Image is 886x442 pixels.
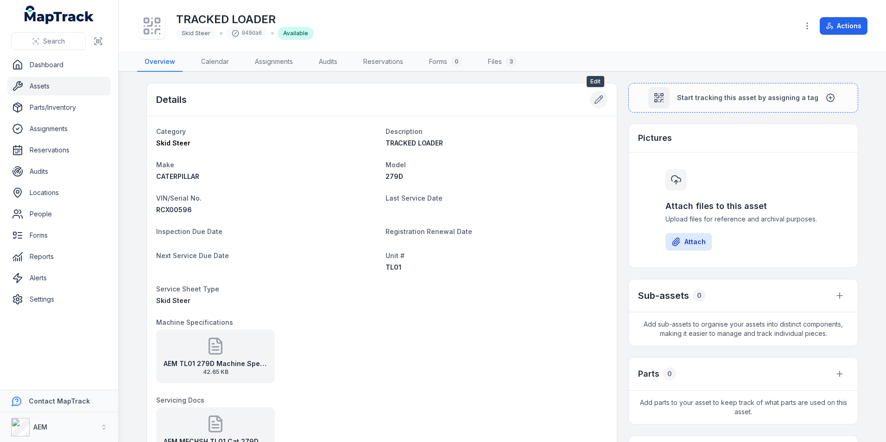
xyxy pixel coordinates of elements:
h3: Pictures [638,132,672,145]
span: Make [156,161,174,169]
span: Description [386,127,423,135]
a: Settings [7,290,111,309]
a: Assignments [247,52,300,72]
span: Last Service Date [386,194,443,202]
span: TRACKED LOADER [386,139,443,147]
a: Forms0 [422,52,469,72]
span: Servicing Docs [156,396,204,404]
a: Forms [7,226,111,245]
span: Search [43,37,65,46]
span: Unit # [386,252,405,259]
a: People [7,205,111,223]
a: Assignments [7,120,111,138]
div: 3 [506,56,517,67]
a: MapTrack [25,6,94,24]
span: RCX00596 [156,206,192,214]
span: Add parts to your asset to keep track of what parts are used on this asset. [629,391,858,424]
span: Category [156,127,186,135]
span: Inspection Due Date [156,227,222,235]
span: Model [386,161,406,169]
span: Skid Steer [156,139,190,147]
h3: Attach files to this asset [665,200,821,213]
span: Registration Renewal Date [386,227,472,235]
a: Audits [311,52,345,72]
button: Search [11,32,86,50]
span: Next Service Due Date [156,252,229,259]
a: Alerts [7,269,111,287]
div: 0 [451,56,462,67]
span: Upload files for reference and archival purposes. [665,215,821,224]
h1: TRACKED LOADER [176,12,314,27]
a: Locations [7,183,111,202]
strong: Contact MapTrack [29,397,90,405]
span: Skid Steer [182,30,210,37]
a: Reservations [356,52,411,72]
span: Skid Steer [156,297,190,304]
button: Actions [820,17,867,35]
span: TL01 [386,263,401,271]
a: Audits [7,162,111,181]
div: 049da6 [226,27,267,40]
span: Add sub-assets to organise your assets into distinct components, making it easier to manage and t... [629,312,858,346]
span: Edit [587,76,604,87]
span: VIN/Serial No. [156,194,202,202]
a: Parts/Inventory [7,98,111,117]
a: Overview [137,52,183,72]
a: Dashboard [7,56,111,74]
span: 42.65 KB [164,368,267,376]
strong: AEM [33,423,47,431]
a: Reservations [7,141,111,159]
a: Calendar [194,52,236,72]
div: Available [278,27,314,40]
a: Files3 [481,52,524,72]
h2: Sub-assets [638,289,689,302]
span: Service Sheet Type [156,285,219,293]
h3: Parts [638,367,659,380]
span: 279D [386,172,403,180]
span: CATERPILLAR [156,172,199,180]
strong: AEM TL01 279D Machine Specifications [164,359,267,368]
h2: Details [156,93,187,106]
button: Attach [665,233,712,251]
a: Reports [7,247,111,266]
span: Start tracking this asset by assigning a tag [677,93,818,102]
button: Start tracking this asset by assigning a tag [628,83,858,113]
a: Assets [7,77,111,95]
div: 0 [663,367,676,380]
div: 0 [693,289,706,302]
span: Machine Specifications [156,318,233,326]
